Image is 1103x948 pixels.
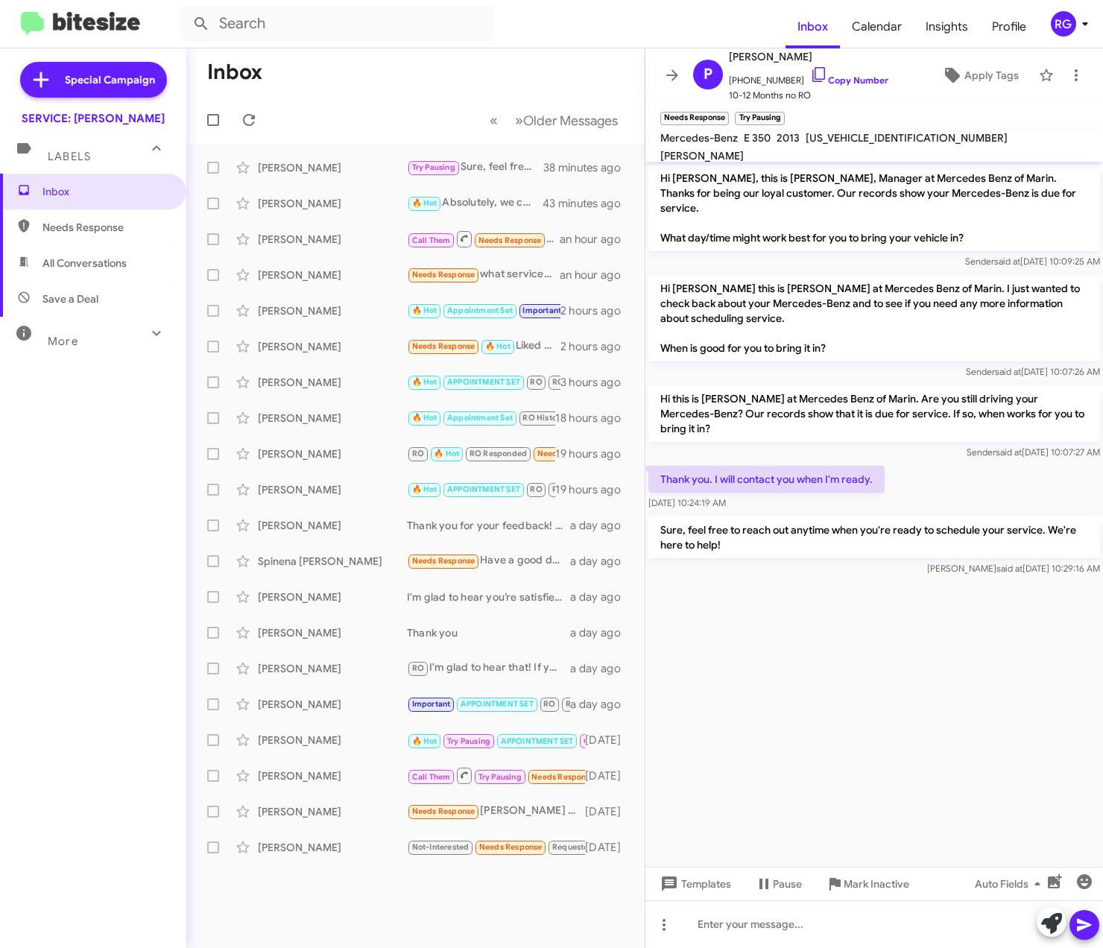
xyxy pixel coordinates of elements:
span: Call Them [412,772,451,782]
span: 🔥 Hot [412,736,437,746]
div: Spinena [PERSON_NAME] [258,554,407,569]
span: 🔥 Hot [412,306,437,315]
span: 🔥 Hot [412,484,437,494]
div: You're welcome! Looking forward to seeing you on [DATE] 8 AM. Safe travels until then! [407,409,555,426]
div: 19 hours ago [555,446,633,461]
a: Inbox [786,5,840,48]
div: Absolutely, we can have a loaner vehicle for your visit. Your visit is confirmed for [DATE] aroun... [407,195,543,212]
div: Thank you for your feedback! If you need any future maintenance or repairs, feel free to reach ou... [407,518,570,533]
button: Auto Fields [963,870,1058,897]
span: said at [994,256,1020,267]
div: Honestly no it's always something that needs to be done I was going to see if it can be traded in [407,730,585,749]
small: Try Pausing [735,112,784,125]
div: Sure, feel free to reach out anytime when you're ready to schedule your service. We're here to help! [407,159,543,176]
span: Needs Response [412,556,475,566]
span: Call Them [584,736,622,746]
span: Needs Response [531,772,595,782]
span: E 350 [744,131,771,145]
button: Next [506,105,627,136]
span: Mark Inactive [844,870,909,897]
div: You're welcome! I've rescheduled your appointment for next week at 9:00 AM. If you need further a... [407,302,560,319]
a: Profile [980,5,1038,48]
span: RO [412,449,424,458]
div: [PERSON_NAME] [258,446,407,461]
button: Previous [481,105,507,136]
span: RO Responded [566,699,623,709]
div: RG [1051,11,1076,37]
span: RO [530,377,542,387]
div: I'm glad to hear you’re satisfied! If you need any future maintenance or repairs, feel free to re... [407,590,570,604]
div: a day ago [570,590,633,604]
span: Needs Response [537,449,601,458]
span: Labels [48,150,91,163]
a: Calendar [840,5,914,48]
div: 38 minutes ago [543,160,633,175]
div: a day ago [570,625,633,640]
div: I'm glad to hear that! If you need to schedule your next service or have any questions, feel free... [407,660,570,677]
span: [PERSON_NAME] [729,48,888,66]
span: [DATE] 10:24:19 AM [648,497,726,508]
span: Templates [657,870,731,897]
div: You're welcome! We're glad to hear that you had an excellent experience. If you need any further ... [407,481,555,498]
div: [PERSON_NAME] [258,196,407,211]
span: Try Pausing [447,736,490,746]
h1: Inbox [207,60,262,84]
button: Apply Tags [928,62,1031,89]
div: [DATE] [585,840,633,855]
div: a day ago [570,518,633,533]
div: Thank you [407,625,570,640]
span: Appointment Set [447,413,513,423]
div: [PERSON_NAME] [258,303,407,318]
span: Mercedes-Benz [660,131,738,145]
span: [PERSON_NAME] [DATE] 10:29:16 AM [927,563,1100,574]
div: [PERSON_NAME] [258,482,407,497]
span: 2013 [777,131,800,145]
div: [PERSON_NAME] [258,411,407,426]
span: Requested Advisor Assist [552,842,651,852]
span: Needs Response [412,806,475,816]
span: Sender [DATE] 10:07:27 AM [967,446,1100,458]
span: RO Responded [470,449,527,458]
div: Inbound Call [407,230,560,248]
div: [PERSON_NAME] [258,661,407,676]
span: Not-Interested [412,842,470,852]
div: an hour ago [560,268,633,282]
span: 🔥 Hot [412,377,437,387]
span: APPOINTMENT SET [447,484,520,494]
span: Needs Response [412,270,475,279]
span: Needs Response [479,842,543,852]
span: RO Responded [552,377,610,387]
span: More [48,335,78,348]
span: said at [996,563,1023,574]
div: [PERSON_NAME] [258,232,407,247]
span: Try Pausing [478,772,522,782]
span: 10-12 Months no RO [729,88,888,103]
div: Have a good day Sir ! [407,552,570,569]
span: RO Responded [552,484,610,494]
button: RG [1038,11,1087,37]
small: Needs Response [660,112,729,125]
span: RO Historic [522,413,566,423]
span: RO [530,484,542,494]
div: Got it. What kind of tires are they? [407,445,555,462]
div: 3 hours ago [560,375,633,390]
span: said at [995,366,1021,377]
div: an hour ago [560,232,633,247]
div: [PERSON_NAME] [258,733,407,748]
div: Hi yes it was good. They do need to issue a credit for a service that I was billed for that they ... [407,766,585,785]
span: 🔥 Hot [434,449,459,458]
div: [PERSON_NAME] [258,375,407,390]
span: APPOINTMENT SET [447,377,520,387]
a: Insights [914,5,980,48]
a: Special Campaign [20,62,167,98]
input: Search [180,6,493,42]
span: Needs Response [412,341,475,351]
button: Pause [743,870,814,897]
span: Auto Fields [975,870,1046,897]
a: Copy Number [810,75,888,86]
div: what services do you have for EQ 450 Electric car?? [407,266,560,283]
span: Apply Tags [964,62,1019,89]
p: Hi [PERSON_NAME], this is [PERSON_NAME], Manager at Mercedes Benz of Marin. Thanks for being our ... [648,165,1100,251]
span: Important [412,699,451,709]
